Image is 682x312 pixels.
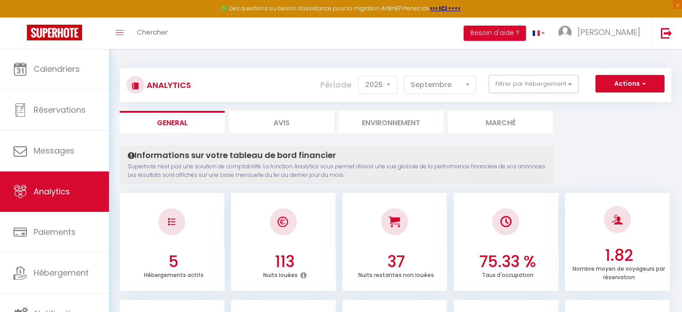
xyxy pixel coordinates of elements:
[448,111,553,133] li: Marché
[661,27,672,39] img: logout
[34,104,86,115] span: Réservations
[229,111,334,133] li: Avis
[552,18,652,49] a: ... [PERSON_NAME]
[430,4,461,12] a: >>> ICI <<<<
[578,26,640,38] span: [PERSON_NAME]
[34,63,80,75] span: Calendriers
[125,252,222,271] h3: 5
[482,269,534,279] p: Taux d'occupation
[263,269,298,279] p: Nuits louées
[168,218,175,225] img: NO IMAGE
[128,150,546,160] h4: Informations sur votre tableau de bord financier
[595,75,665,93] button: Actions
[464,26,526,41] button: Besoin d'aide ?
[128,163,546,180] p: Superhote n'est pas une solution de comptabilité. La fonction Analytics vous permet d'avoir une v...
[320,75,352,95] label: Période
[339,111,443,133] li: Environnement
[558,26,572,39] img: ...
[489,75,578,93] button: Filtrer par hébergement
[34,145,74,156] span: Messages
[144,75,191,95] h3: Analytics
[459,252,556,271] h3: 75.33 %
[34,226,76,237] span: Paiements
[130,18,174,49] a: Chercher
[120,111,225,133] li: General
[573,263,665,281] p: Nombre moyen de voyageurs par réservation
[144,269,204,279] p: Hébergements actifs
[137,27,168,37] span: Chercher
[34,267,89,278] span: Hébergement
[27,25,82,40] img: Super Booking
[236,252,334,271] h3: 113
[358,269,434,279] p: Nuits restantes non louées
[34,186,70,197] span: Analytics
[348,252,445,271] h3: 37
[570,246,668,265] h3: 1.82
